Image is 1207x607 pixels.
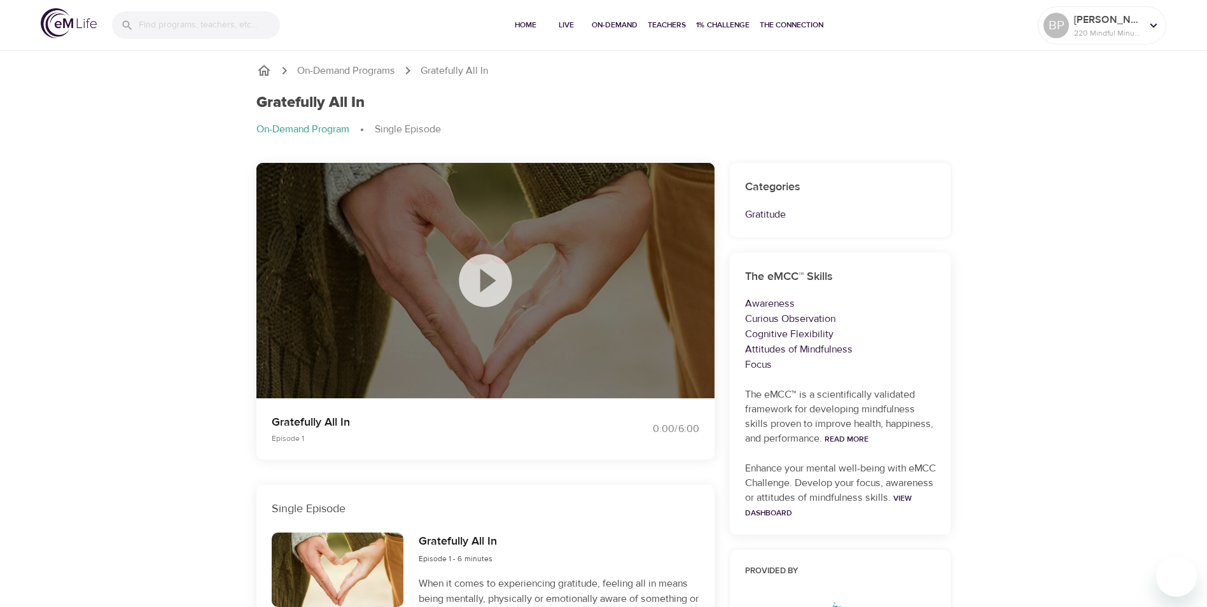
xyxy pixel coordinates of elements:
p: Gratitude [745,207,936,222]
div: 0:00 / 6:00 [604,422,699,436]
div: BP [1043,13,1069,38]
nav: breadcrumb [256,63,951,78]
p: Single Episode [272,500,699,517]
span: Home [510,18,541,32]
p: Attitudes of Mindfulness [745,342,936,357]
h6: Categories [745,178,936,197]
span: Teachers [648,18,686,32]
p: Curious Observation [745,311,936,326]
p: On-Demand Program [256,122,349,137]
span: Episode 1 - 6 minutes [419,554,492,564]
p: [PERSON_NAME] [1074,12,1141,27]
p: Focus [745,357,936,372]
p: Enhance your mental well-being with eMCC Challenge. Develop your focus, awareness or attitudes of... [745,461,936,520]
input: Find programs, teachers, etc... [139,11,280,39]
iframe: Button to launch messaging window [1156,556,1197,597]
p: Awareness [745,296,936,311]
p: The eMCC™ is a scientifically validated framework for developing mindfulness skills proven to imp... [745,387,936,446]
p: Gratefully All In [272,414,589,431]
p: Episode 1 [272,433,589,444]
a: Read More [825,434,869,444]
p: Cognitive Flexibility [745,326,936,342]
span: On-Demand [592,18,638,32]
p: Gratefully All In [421,64,488,78]
a: View Dashboard [745,493,912,518]
a: On-Demand Programs [297,64,395,78]
span: The Connection [760,18,823,32]
h6: Gratefully All In [419,533,497,551]
h1: Gratefully All In [256,94,365,112]
span: Live [551,18,582,32]
p: 220 Mindful Minutes [1074,27,1141,39]
p: Single Episode [375,122,441,137]
nav: breadcrumb [256,122,951,137]
h6: Provided by [745,565,936,578]
h6: The eMCC™ Skills [745,268,936,286]
img: logo [41,8,97,38]
span: 1% Challenge [696,18,750,32]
